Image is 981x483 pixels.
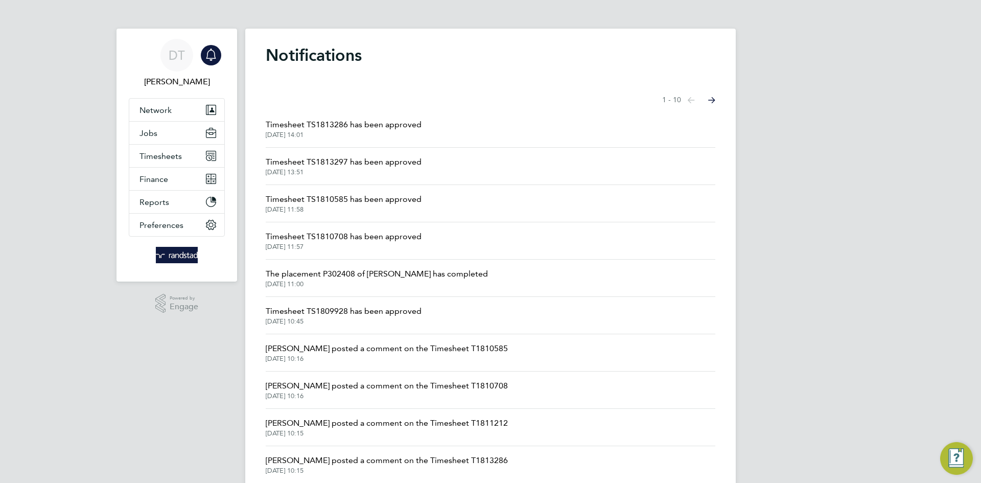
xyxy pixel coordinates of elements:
a: DT[PERSON_NAME] [129,39,225,88]
span: [DATE] 11:00 [266,280,488,288]
span: [DATE] 10:16 [266,355,508,363]
button: Reports [129,191,224,213]
button: Timesheets [129,145,224,167]
span: [DATE] 10:45 [266,317,422,326]
span: Daniel Tisseyre [129,76,225,88]
button: Engage Resource Center [940,442,973,475]
span: Timesheet TS1813297 has been approved [266,156,422,168]
span: [DATE] 11:58 [266,205,422,214]
button: Preferences [129,214,224,236]
a: [PERSON_NAME] posted a comment on the Timesheet T1811212[DATE] 10:15 [266,417,508,438]
span: Timesheet TS1810708 has been approved [266,231,422,243]
a: Timesheet TS1809928 has been approved[DATE] 10:45 [266,305,422,326]
span: Network [139,105,172,115]
img: randstad-logo-retina.png [156,247,198,263]
span: Powered by [170,294,198,303]
span: [DATE] 11:57 [266,243,422,251]
button: Network [129,99,224,121]
span: 1 - 10 [662,95,681,105]
button: Jobs [129,122,224,144]
a: Go to home page [129,247,225,263]
a: [PERSON_NAME] posted a comment on the Timesheet T1810585[DATE] 10:16 [266,342,508,363]
span: [PERSON_NAME] posted a comment on the Timesheet T1811212 [266,417,508,429]
span: [DATE] 10:15 [266,429,508,438]
button: Finance [129,168,224,190]
a: [PERSON_NAME] posted a comment on the Timesheet T1813286[DATE] 10:15 [266,454,508,475]
span: Timesheets [139,151,182,161]
span: [DATE] 13:51 [266,168,422,176]
h1: Notifications [266,45,715,65]
nav: Select page of notifications list [662,90,715,110]
span: Preferences [139,220,183,230]
span: Reports [139,197,169,207]
a: Timesheet TS1813297 has been approved[DATE] 13:51 [266,156,422,176]
a: Timesheet TS1810585 has been approved[DATE] 11:58 [266,193,422,214]
nav: Main navigation [116,29,237,282]
span: [DATE] 14:01 [266,131,422,139]
span: [PERSON_NAME] posted a comment on the Timesheet T1813286 [266,454,508,467]
span: The placement P302408 of [PERSON_NAME] has completed [266,268,488,280]
span: [DATE] 10:15 [266,467,508,475]
span: DT [169,49,185,62]
a: [PERSON_NAME] posted a comment on the Timesheet T1810708[DATE] 10:16 [266,380,508,400]
span: [DATE] 10:16 [266,392,508,400]
span: [PERSON_NAME] posted a comment on the Timesheet T1810585 [266,342,508,355]
a: Timesheet TS1810708 has been approved[DATE] 11:57 [266,231,422,251]
span: Timesheet TS1809928 has been approved [266,305,422,317]
span: Timesheet TS1810585 has been approved [266,193,422,205]
a: Powered byEngage [155,294,199,313]
span: Jobs [139,128,157,138]
a: Timesheet TS1813286 has been approved[DATE] 14:01 [266,119,422,139]
span: [PERSON_NAME] posted a comment on the Timesheet T1810708 [266,380,508,392]
span: Finance [139,174,168,184]
span: Engage [170,303,198,311]
a: The placement P302408 of [PERSON_NAME] has completed[DATE] 11:00 [266,268,488,288]
span: Timesheet TS1813286 has been approved [266,119,422,131]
